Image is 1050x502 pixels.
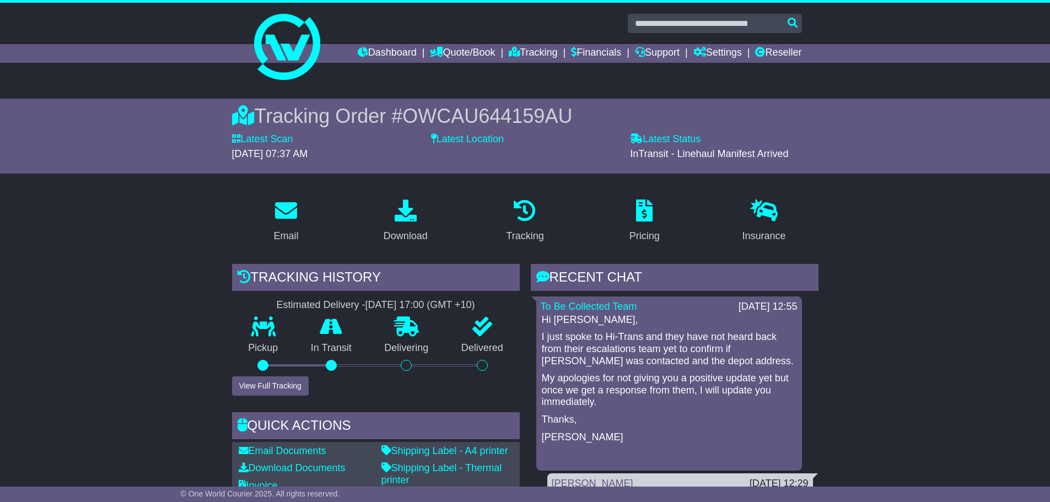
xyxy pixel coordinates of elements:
[181,489,340,498] span: © One World Courier 2025. All rights reserved.
[430,44,495,63] a: Quote/Book
[542,431,796,444] p: [PERSON_NAME]
[232,376,309,396] button: View Full Tracking
[445,342,520,354] p: Delivered
[294,342,368,354] p: In Transit
[239,445,326,456] a: Email Documents
[232,299,520,311] div: Estimated Delivery -
[506,229,543,244] div: Tracking
[376,196,435,247] a: Download
[239,462,346,473] a: Download Documents
[742,229,786,244] div: Insurance
[232,264,520,294] div: Tracking history
[755,44,801,63] a: Reseller
[239,480,278,491] a: Invoice
[381,445,508,456] a: Shipping Label - A4 printer
[232,104,819,128] div: Tracking Order #
[431,133,504,145] label: Latest Location
[542,331,796,367] p: I just spoke to Hi-Trans and they have not heard back from their escalations team yet to confirm ...
[266,196,305,247] a: Email
[232,133,293,145] label: Latest Scan
[542,414,796,426] p: Thanks,
[531,264,819,294] div: RECENT CHAT
[542,373,796,408] p: My apologies for not giving you a positive update yet but once we get a response from them, I wil...
[693,44,742,63] a: Settings
[273,229,298,244] div: Email
[542,314,796,326] p: Hi [PERSON_NAME],
[368,342,445,354] p: Delivering
[509,44,557,63] a: Tracking
[739,301,798,313] div: [DATE] 12:55
[635,44,680,63] a: Support
[622,196,667,247] a: Pricing
[381,462,502,485] a: Shipping Label - Thermal printer
[629,229,660,244] div: Pricing
[630,133,701,145] label: Latest Status
[358,44,417,63] a: Dashboard
[365,299,475,311] div: [DATE] 17:00 (GMT +10)
[571,44,621,63] a: Financials
[750,478,809,490] div: [DATE] 12:29
[232,342,295,354] p: Pickup
[552,478,633,489] a: [PERSON_NAME]
[735,196,793,247] a: Insurance
[384,229,428,244] div: Download
[499,196,551,247] a: Tracking
[630,148,788,159] span: InTransit - Linehaul Manifest Arrived
[541,301,637,312] a: To Be Collected Team
[232,412,520,442] div: Quick Actions
[402,105,572,127] span: OWCAU644159AU
[232,148,308,159] span: [DATE] 07:37 AM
